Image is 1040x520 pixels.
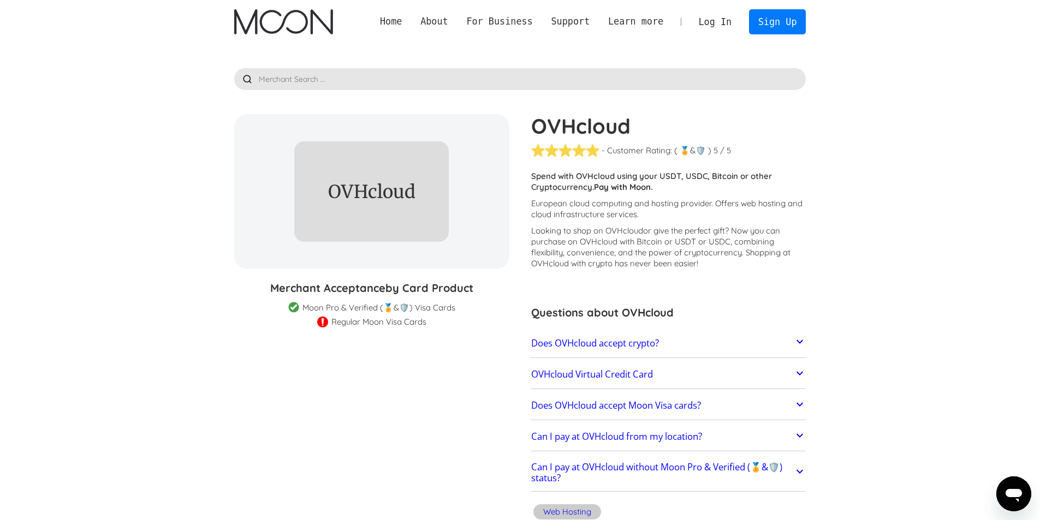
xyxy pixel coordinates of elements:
div: Moon Pro & Verified (🏅&🛡️) Visa Cards [302,302,455,313]
div: ) [708,145,711,156]
a: home [234,9,333,34]
a: Can I pay at OVHcloud without Moon Pro & Verified (🏅&🛡️) status? [531,457,806,489]
h3: Merchant Acceptance [234,280,509,296]
a: OVHcloud Virtual Credit Card [531,363,806,386]
div: For Business [457,15,542,28]
div: / 5 [720,145,731,156]
span: or give the perfect gift [643,225,725,236]
div: Regular Moon Visa Cards [331,316,426,327]
div: Web Hosting [543,506,591,517]
div: OVHcloud [310,182,433,201]
span: by Card Product [385,281,473,295]
img: Moon Logo [234,9,333,34]
div: Support [542,15,599,28]
h2: Does OVHcloud accept crypto? [531,338,659,349]
h2: Can I pay at OVHcloud from my location? [531,431,702,442]
div: 🏅&🛡️ [680,145,706,156]
div: About [420,15,448,28]
p: Spend with OVHcloud using your USDT, USDC, Bitcoin or other Cryptocurrency. [531,171,806,193]
a: Home [371,15,411,28]
p: European cloud computing and hosting provider. Offers web hosting and cloud infrastructure services. [531,198,806,220]
iframe: Button to launch messaging window [996,476,1031,511]
a: Does OVHcloud accept Moon Visa cards? [531,394,806,417]
div: For Business [466,15,532,28]
div: Learn more [599,15,673,28]
h1: OVHcloud [531,114,806,138]
p: Looking to shop on OVHcloud ? Now you can purchase on OVHcloud with Bitcoin or USDT or USDC, comb... [531,225,806,269]
a: Does OVHcloud accept crypto? [531,332,806,355]
div: - Customer Rating: [602,145,672,156]
h2: OVHcloud Virtual Credit Card [531,369,653,380]
a: Can I pay at OVHcloud from my location? [531,426,806,449]
h3: Questions about OVHcloud [531,304,806,321]
input: Merchant Search ... [234,68,806,90]
div: About [411,15,457,28]
div: ( [674,145,678,156]
div: 5 [714,145,718,156]
h2: Can I pay at OVHcloud without Moon Pro & Verified (🏅&🛡️) status? [531,462,794,483]
a: Log In [690,10,741,34]
strong: Pay with Moon. [594,182,653,192]
div: Learn more [608,15,663,28]
h2: Does OVHcloud accept Moon Visa cards? [531,400,701,411]
a: Sign Up [749,9,806,34]
div: Support [551,15,590,28]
